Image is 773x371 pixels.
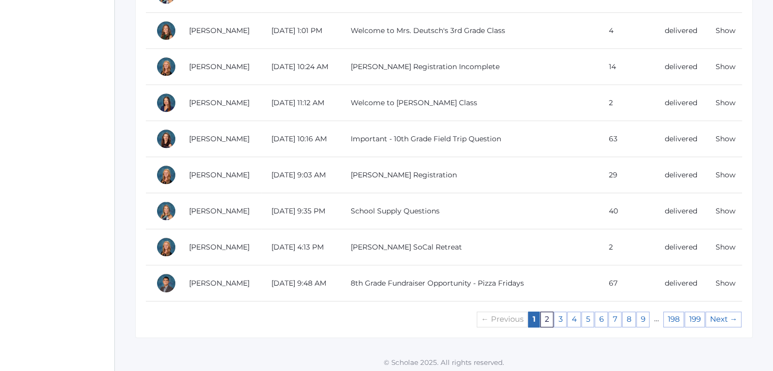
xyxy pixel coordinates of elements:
[655,265,705,301] td: delivered
[716,26,735,35] a: Show
[156,237,176,257] div: Nicole Canty
[598,49,654,85] td: 14
[598,193,654,229] td: 40
[189,62,250,71] a: [PERSON_NAME]
[685,312,705,327] a: Page 199
[716,134,735,143] a: Show
[261,121,340,157] td: [DATE] 10:16 AM
[156,20,176,41] div: Andrea Deutsch
[341,49,599,85] td: [PERSON_NAME] Registration Incomplete
[663,312,684,327] a: Page 198
[189,206,250,215] a: [PERSON_NAME]
[598,85,654,121] td: 2
[716,242,735,252] a: Show
[598,13,654,49] td: 4
[477,312,528,327] span: Previous page
[189,98,250,107] a: [PERSON_NAME]
[716,206,735,215] a: Show
[261,265,340,301] td: [DATE] 9:48 AM
[598,265,654,301] td: 67
[598,229,654,265] td: 2
[655,13,705,49] td: delivered
[156,129,176,149] div: Hilary Erickson
[189,170,250,179] a: [PERSON_NAME]
[261,157,340,193] td: [DATE] 9:03 AM
[540,312,553,327] a: Page 2
[598,121,654,157] td: 63
[261,229,340,265] td: [DATE] 4:13 PM
[189,279,250,288] a: [PERSON_NAME]
[261,49,340,85] td: [DATE] 10:24 AM
[341,265,599,301] td: 8th Grade Fundraiser Opportunity - Pizza Fridays
[567,312,581,327] a: Page 4
[655,193,705,229] td: delivered
[716,62,735,71] a: Show
[189,26,250,35] a: [PERSON_NAME]
[156,92,176,113] div: Lori Webster
[156,201,176,221] div: Courtney Nicholls
[341,85,599,121] td: Welcome to [PERSON_NAME] Class
[189,134,250,143] a: [PERSON_NAME]
[655,229,705,265] td: delivered
[622,312,636,327] a: Page 8
[341,121,599,157] td: Important - 10th Grade Field Trip Question
[261,13,340,49] td: [DATE] 1:01 PM
[636,312,650,327] a: Page 9
[705,312,741,327] a: Next page
[477,312,742,327] div: Pagination
[581,312,594,327] a: Page 5
[341,13,599,49] td: Welcome to Mrs. Deutsch's 3rd Grade Class
[608,312,622,327] a: Page 7
[156,56,176,77] div: Nicole Canty
[716,98,735,107] a: Show
[655,157,705,193] td: delivered
[554,312,567,327] a: Page 3
[655,85,705,121] td: delivered
[341,157,599,193] td: [PERSON_NAME] Registration
[341,229,599,265] td: [PERSON_NAME] SoCal Retreat
[261,193,340,229] td: [DATE] 9:35 PM
[655,121,705,157] td: delivered
[261,85,340,121] td: [DATE] 11:12 AM
[716,279,735,288] a: Show
[341,193,599,229] td: School Supply Questions
[655,49,705,85] td: delivered
[189,242,250,252] a: [PERSON_NAME]
[528,312,540,327] em: Page 1
[595,312,608,327] a: Page 6
[115,357,773,367] p: © Scholae 2025. All rights reserved.
[650,312,663,326] span: …
[156,273,176,293] div: Lucas Vieira
[716,170,735,179] a: Show
[156,165,176,185] div: Nicole Canty
[598,157,654,193] td: 29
